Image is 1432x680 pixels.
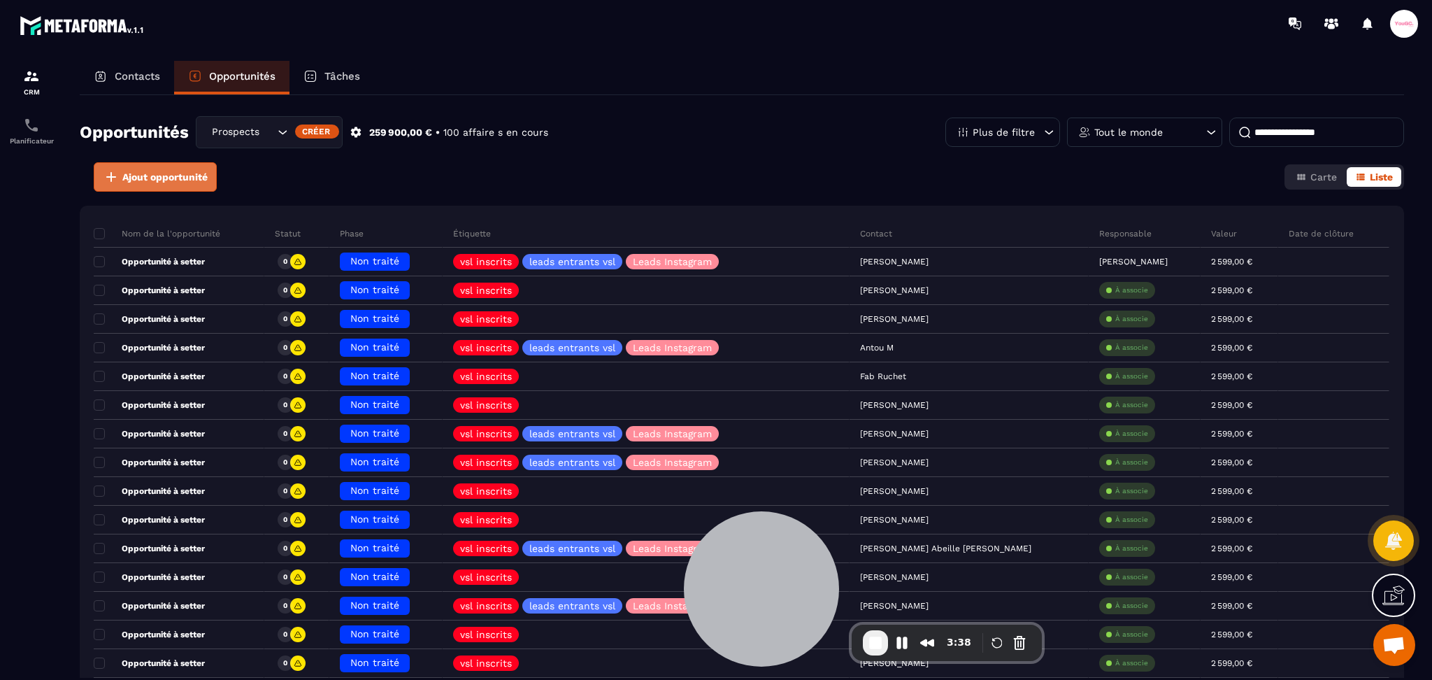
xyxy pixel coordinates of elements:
p: Leads Instagram [633,458,712,467]
span: Non traité [350,456,399,467]
p: vsl inscrits [460,601,512,611]
p: 2 599,00 € [1211,601,1252,611]
p: vsl inscrits [460,486,512,496]
p: Opportunité à setter [94,600,205,611]
p: Étiquette [453,228,491,239]
p: Contact [860,228,892,239]
a: schedulerschedulerPlanificateur [3,106,59,155]
a: Tâches [289,61,374,94]
p: 0 [283,458,287,467]
img: scheduler [23,117,40,134]
h2: Opportunités [80,118,189,146]
span: Non traité [350,513,399,525]
span: Carte [1310,171,1337,183]
p: 0 [283,371,287,381]
a: formationformationCRM [3,57,59,106]
span: Non traité [350,313,399,324]
p: Leads Instagram [633,343,712,353]
p: 2 599,00 € [1211,343,1252,353]
p: vsl inscrits [460,343,512,353]
p: À associe [1115,371,1148,381]
p: 2 599,00 € [1211,544,1252,553]
p: Leads Instagram [633,601,712,611]
p: Opportunité à setter [94,514,205,525]
p: Opportunité à setter [94,313,205,325]
p: 0 [283,400,287,410]
p: 2 599,00 € [1211,257,1252,267]
p: Opportunité à setter [94,371,205,382]
p: Statut [275,228,301,239]
div: Search for option [196,116,343,148]
p: vsl inscrits [460,515,512,525]
p: 2 599,00 € [1211,458,1252,467]
p: leads entrants vsl [529,343,615,353]
p: Leads Instagram [633,429,712,439]
p: leads entrants vsl [529,429,615,439]
p: leads entrants vsl [529,458,615,467]
p: 0 [283,285,287,295]
p: Opportunité à setter [94,342,205,353]
p: 2 599,00 € [1211,285,1252,295]
p: [PERSON_NAME] [1099,257,1168,267]
p: vsl inscrits [460,658,512,668]
p: 2 599,00 € [1211,515,1252,525]
p: Opportunité à setter [94,572,205,583]
p: 0 [283,601,287,611]
p: À associe [1115,285,1148,295]
p: 0 [283,658,287,668]
p: Nom de la l'opportunité [94,228,220,239]
img: logo [20,13,145,38]
button: Liste [1347,167,1401,187]
span: Non traité [350,657,399,668]
p: 0 [283,486,287,496]
p: 0 [283,515,287,525]
p: Plus de filtre [973,127,1035,137]
p: À associe [1115,486,1148,496]
p: Tâches [324,70,360,83]
span: Non traité [350,341,399,353]
p: À associe [1115,458,1148,467]
p: 2 599,00 € [1211,630,1252,639]
p: À associe [1115,601,1148,611]
a: Contacts [80,61,174,94]
p: 0 [283,257,287,267]
p: vsl inscrits [460,314,512,324]
p: Valeur [1211,228,1237,239]
p: À associe [1115,343,1148,353]
p: 0 [283,630,287,639]
button: Carte [1287,167,1345,187]
p: 2 599,00 € [1211,400,1252,410]
p: À associe [1115,658,1148,668]
p: vsl inscrits [460,458,512,467]
p: Opportunités [209,70,275,83]
span: Non traité [350,255,399,267]
p: 2 599,00 € [1211,371,1252,381]
a: Opportunités [174,61,289,94]
button: Ajout opportunité [94,162,217,192]
p: 2 599,00 € [1211,658,1252,668]
span: Non traité [350,485,399,496]
p: À associe [1115,400,1148,410]
p: 0 [283,343,287,353]
p: 0 [283,572,287,582]
p: Opportunité à setter [94,399,205,411]
input: Search for option [260,125,274,140]
p: 0 [283,429,287,439]
p: 259 900,00 € [369,126,432,139]
p: Opportunité à setter [94,256,205,267]
span: Non traité [350,628,399,639]
p: leads entrants vsl [529,257,615,267]
p: vsl inscrits [460,257,512,267]
p: Contacts [115,70,160,83]
p: vsl inscrits [460,371,512,381]
p: À associe [1115,544,1148,553]
p: Opportunité à setter [94,285,205,296]
p: Phase [340,228,364,239]
p: 0 [283,314,287,324]
p: vsl inscrits [460,429,512,439]
span: Prospects Libres [208,125,260,140]
p: À associe [1115,515,1148,525]
p: 100 affaire s en cours [443,126,548,139]
span: Non traité [350,600,399,611]
p: 2 599,00 € [1211,486,1252,496]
